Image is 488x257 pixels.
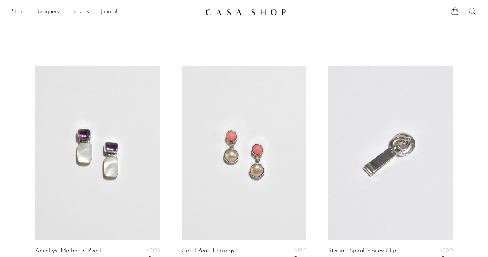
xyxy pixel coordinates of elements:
[146,248,160,254] span: $200
[11,6,200,18] nav: Desktop navigation
[439,248,453,254] span: $220
[11,8,24,17] a: Shop
[70,8,89,17] a: Projects
[294,248,306,254] span: $180
[101,8,117,17] a: Journal
[35,8,59,17] a: Designers
[11,6,200,18] ul: NEW HEADER MENU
